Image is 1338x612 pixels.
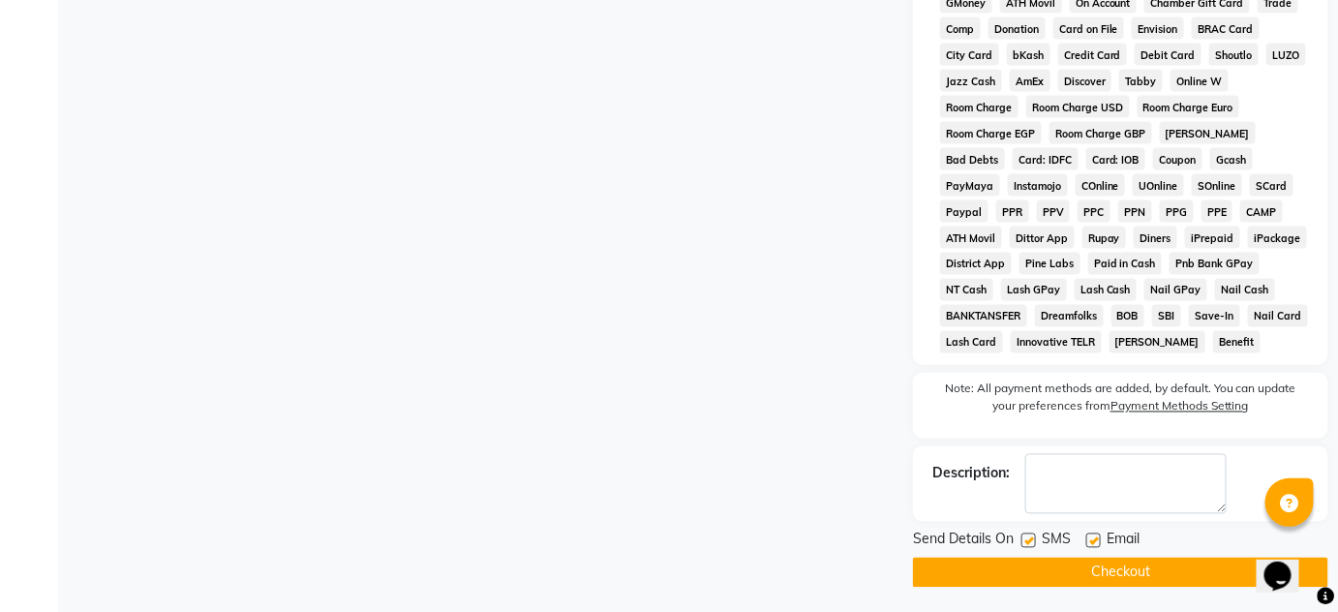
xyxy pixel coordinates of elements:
span: Room Charge GBP [1049,122,1152,144]
span: Tabby [1119,70,1163,92]
span: Save-In [1189,305,1240,327]
span: Pine Labs [1019,253,1080,275]
span: Send Details On [913,530,1014,554]
span: PayMaya [940,174,1000,197]
span: District App [940,253,1012,275]
span: Debit Card [1135,44,1201,66]
span: PPR [996,200,1029,223]
span: BOB [1111,305,1145,327]
span: Email [1107,530,1140,554]
span: Card: IDFC [1013,148,1079,170]
button: Checkout [913,558,1328,588]
span: PPC [1078,200,1110,223]
span: Diners [1134,227,1177,249]
span: Credit Card [1058,44,1128,66]
span: Shoutlo [1209,44,1259,66]
span: Nail Card [1248,305,1308,327]
span: Room Charge USD [1026,96,1130,118]
span: NT Cash [940,279,993,301]
span: SOnline [1192,174,1242,197]
span: Pnb Bank GPay [1170,253,1260,275]
span: PPE [1201,200,1233,223]
span: BRAC Card [1192,17,1260,40]
span: PPN [1118,200,1152,223]
span: Jazz Cash [940,70,1002,92]
span: AmEx [1010,70,1050,92]
span: Room Charge Euro [1138,96,1240,118]
span: Rupay [1082,227,1127,249]
span: SCard [1250,174,1293,197]
span: Coupon [1153,148,1202,170]
span: PPG [1160,200,1194,223]
span: [PERSON_NAME] [1110,331,1206,353]
span: UOnline [1133,174,1184,197]
label: Note: All payment methods are added, by default. You can update your preferences from [932,381,1309,423]
span: Room Charge EGP [940,122,1042,144]
span: [PERSON_NAME] [1160,122,1257,144]
span: Paid in Cash [1088,253,1163,275]
label: Payment Methods Setting [1110,398,1249,415]
span: bKash [1007,44,1050,66]
span: PPV [1037,200,1071,223]
span: Discover [1058,70,1112,92]
span: LUZO [1266,44,1306,66]
span: CAMP [1240,200,1283,223]
span: Lash Card [940,331,1003,353]
span: Donation [988,17,1046,40]
span: Benefit [1213,331,1261,353]
span: Instamojo [1008,174,1068,197]
span: SBI [1152,305,1181,327]
span: Lash GPay [1001,279,1067,301]
span: Card: IOB [1086,148,1146,170]
div: Description: [932,464,1010,484]
span: Dreamfolks [1035,305,1104,327]
span: Comp [940,17,981,40]
span: City Card [940,44,999,66]
span: Online W [1171,70,1229,92]
span: Bad Debts [940,148,1005,170]
span: iPrepaid [1185,227,1240,249]
span: Lash Cash [1075,279,1138,301]
span: SMS [1042,530,1071,554]
span: Paypal [940,200,988,223]
span: Card on File [1053,17,1125,40]
span: iPackage [1248,227,1307,249]
span: Innovative TELR [1011,331,1102,353]
span: Nail Cash [1215,279,1275,301]
span: BANKTANSFER [940,305,1027,327]
span: Dittor App [1010,227,1075,249]
span: Nail GPay [1144,279,1207,301]
span: Envision [1132,17,1184,40]
iframe: chat widget [1257,535,1319,593]
span: Room Charge [940,96,1019,118]
span: COnline [1076,174,1126,197]
span: Gcash [1210,148,1253,170]
span: ATH Movil [940,227,1002,249]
